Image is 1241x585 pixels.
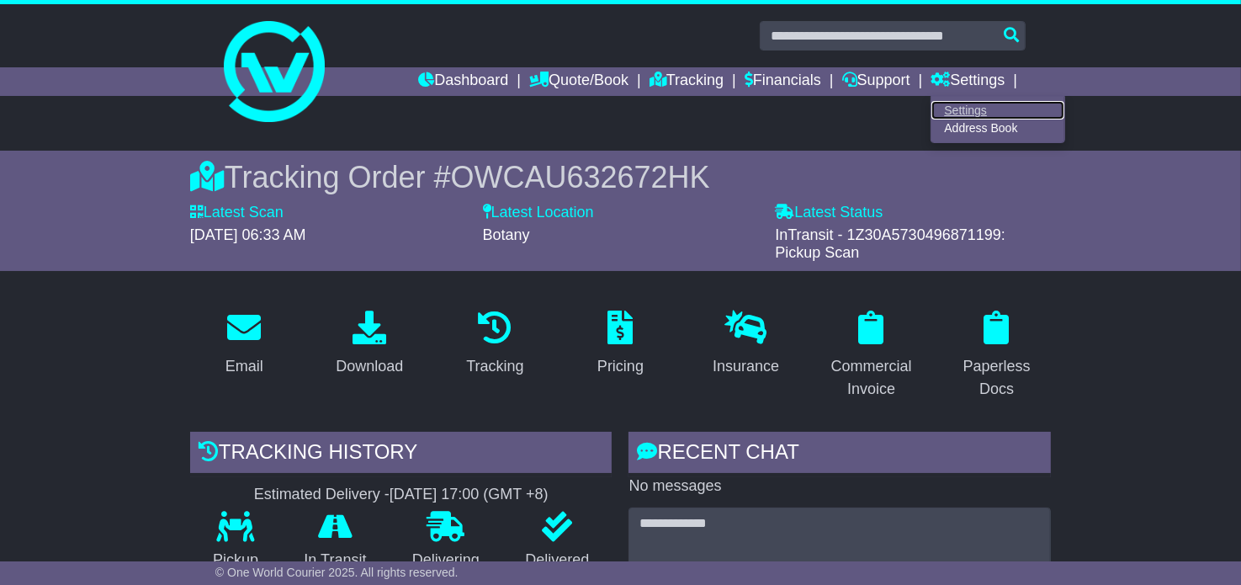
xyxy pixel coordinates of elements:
a: Paperless Docs [942,305,1051,407]
span: [DATE] 06:33 AM [190,226,306,243]
a: Settings [931,67,1005,96]
a: Commercial Invoice [817,305,925,407]
label: Latest Status [775,204,883,222]
div: Quote/Book [931,96,1065,143]
a: Dashboard [418,67,508,96]
span: OWCAU632672HK [451,160,710,194]
div: Download [336,355,403,378]
div: Paperless Docs [953,355,1040,401]
div: [DATE] 17:00 (GMT +8) [390,486,549,504]
label: Latest Location [483,204,594,222]
span: © One World Courier 2025. All rights reserved. [215,566,459,579]
a: Settings [931,101,1064,120]
a: Quote/Book [529,67,628,96]
div: Commercial Invoice [828,355,915,401]
a: Insurance [702,305,790,384]
p: Delivering [390,551,502,570]
span: InTransit - 1Z30A5730496871199: Pickup Scan [775,226,1005,262]
p: Delivered [502,551,612,570]
p: Pickup [190,551,281,570]
a: Email [215,305,274,384]
span: Botany [483,226,530,243]
div: Tracking Order # [190,159,1051,195]
div: Tracking history [190,432,613,477]
p: In Transit [281,551,389,570]
a: Support [842,67,910,96]
div: RECENT CHAT [628,432,1051,477]
a: Pricing [586,305,655,384]
p: No messages [628,477,1051,496]
label: Latest Scan [190,204,284,222]
div: Pricing [597,355,644,378]
a: Download [325,305,414,384]
a: Financials [745,67,821,96]
a: Address Book [931,120,1064,138]
div: Estimated Delivery - [190,486,613,504]
div: Email [225,355,263,378]
a: Tracking [455,305,534,384]
a: Tracking [650,67,724,96]
div: Tracking [466,355,523,378]
div: Insurance [713,355,779,378]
